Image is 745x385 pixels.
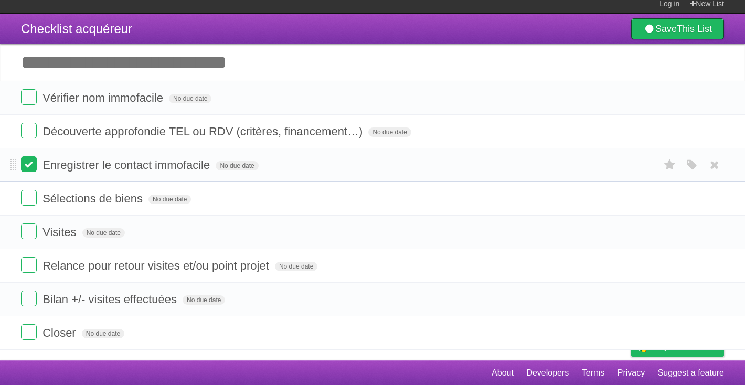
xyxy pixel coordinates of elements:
span: Bilan +/- visites effectuées [42,293,179,306]
span: Sélections de biens [42,192,145,205]
span: No due date [82,228,125,238]
a: Privacy [618,363,645,383]
span: Vérifier nom immofacile [42,91,166,104]
span: Checklist acquéreur [21,22,132,36]
span: Enregistrer le contact immofacile [42,158,212,172]
label: Star task [660,156,680,174]
a: Developers [526,363,569,383]
span: No due date [148,195,191,204]
span: No due date [216,161,258,170]
a: About [492,363,514,383]
span: No due date [368,127,411,137]
b: This List [677,24,712,34]
label: Done [21,324,37,340]
a: Terms [582,363,605,383]
label: Done [21,223,37,239]
span: Buy me a coffee [653,338,719,356]
label: Done [21,190,37,206]
a: Suggest a feature [658,363,724,383]
span: No due date [82,329,124,338]
span: Découverte approfondie TEL ou RDV (critères, financement…) [42,125,365,138]
label: Done [21,291,37,306]
span: Visites [42,226,79,239]
label: Done [21,89,37,105]
label: Done [21,123,37,138]
span: Relance pour retour visites et/ou point projet [42,259,272,272]
span: No due date [275,262,317,271]
span: No due date [169,94,211,103]
a: SaveThis List [631,18,724,39]
label: Done [21,156,37,172]
span: Closer [42,326,79,339]
span: No due date [183,295,225,305]
label: Done [21,257,37,273]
